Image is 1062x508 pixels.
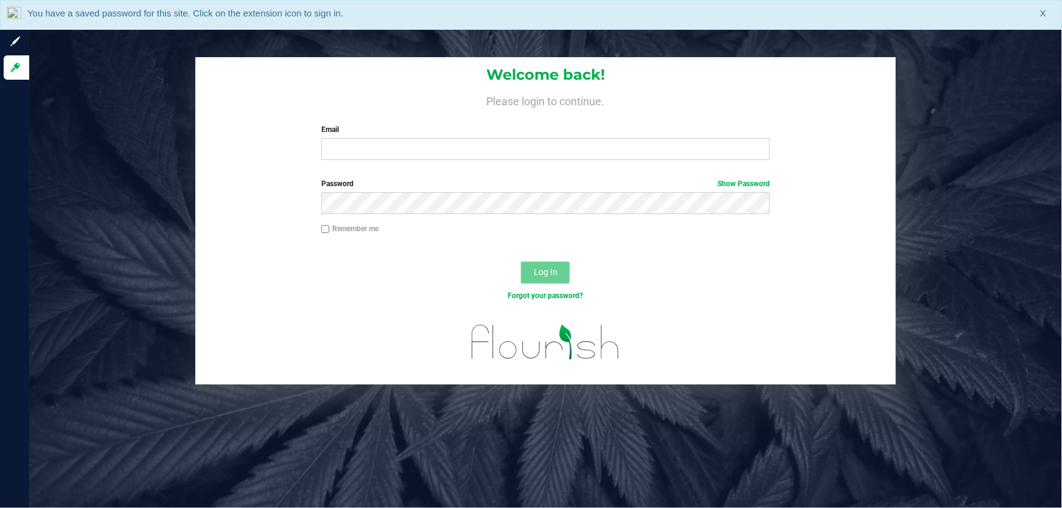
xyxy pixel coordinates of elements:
[195,92,896,107] h4: Please login to continue.
[7,7,21,23] img: notLoggedInIcon.png
[9,35,21,47] inline-svg: Sign up
[321,124,770,135] label: Email
[321,179,354,188] span: Password
[718,179,770,188] a: Show Password
[27,8,343,18] span: You have a saved password for this site. Click on the extension icon to sign in.
[508,291,583,300] a: Forgot your password?
[1040,7,1046,21] span: X
[534,267,557,277] span: Log In
[458,314,634,371] img: flourish_logo.svg
[321,223,379,234] label: Remember me
[521,262,570,284] button: Log In
[321,225,330,234] input: Remember me
[9,61,21,74] inline-svg: Log in
[195,67,896,83] h1: Welcome back!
